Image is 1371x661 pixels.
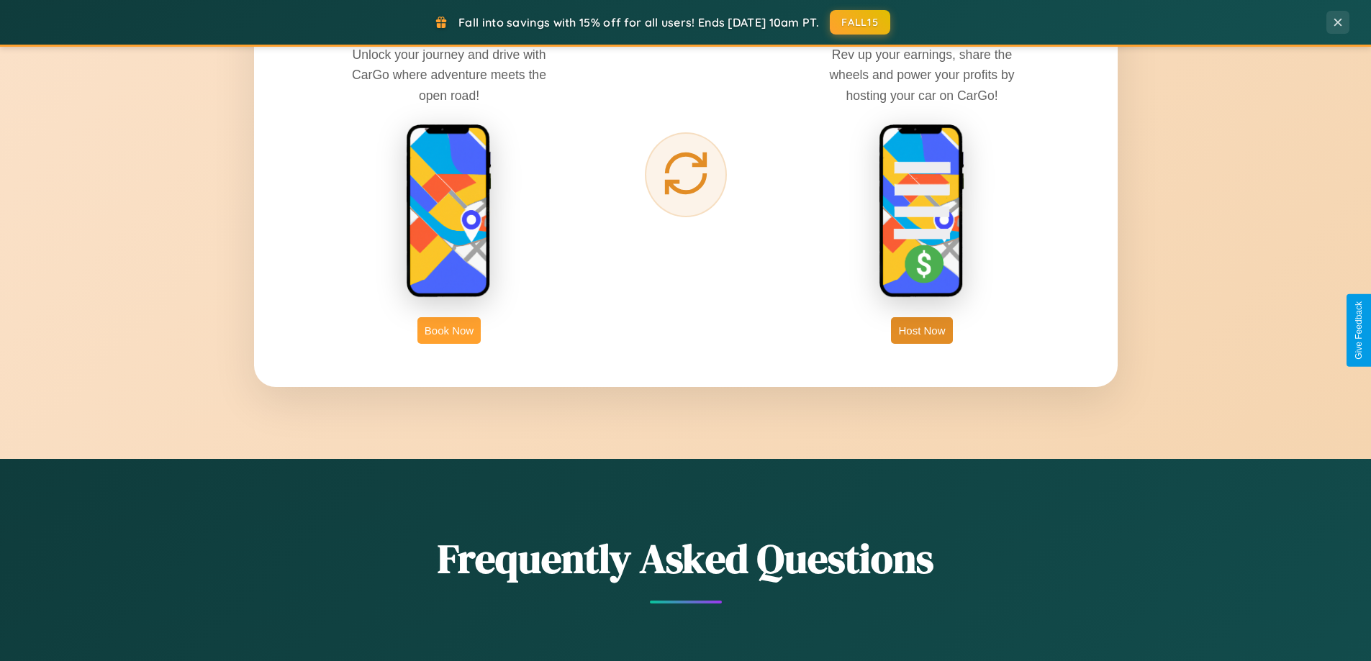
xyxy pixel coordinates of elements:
p: Unlock your journey and drive with CarGo where adventure meets the open road! [341,45,557,105]
img: host phone [879,124,965,299]
h2: Frequently Asked Questions [254,531,1118,586]
img: rent phone [406,124,492,299]
button: FALL15 [830,10,890,35]
button: Book Now [417,317,481,344]
p: Rev up your earnings, share the wheels and power your profits by hosting your car on CarGo! [814,45,1030,105]
div: Give Feedback [1354,301,1364,360]
button: Host Now [891,317,952,344]
span: Fall into savings with 15% off for all users! Ends [DATE] 10am PT. [458,15,819,29]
